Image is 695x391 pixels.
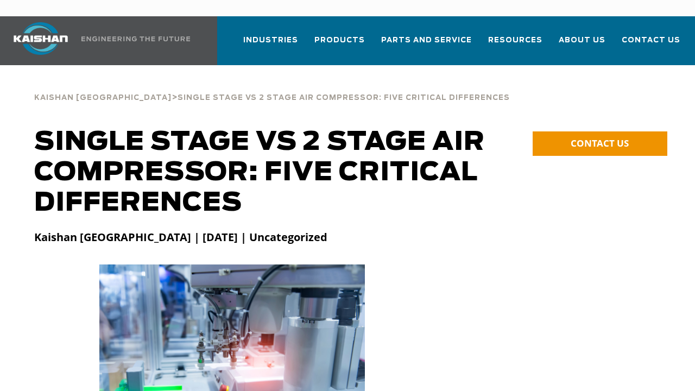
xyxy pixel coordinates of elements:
a: Contact Us [622,26,680,63]
span: About Us [559,34,605,47]
span: Contact Us [622,34,680,47]
span: Single Stage vs 2 Stage Air Compressor: Five Critical Differences [178,94,510,102]
div: > [34,81,510,106]
a: Kaishan [GEOGRAPHIC_DATA] [34,92,172,102]
a: Resources [488,26,542,63]
a: Parts and Service [381,26,472,63]
span: CONTACT US [571,137,629,149]
span: Parts and Service [381,34,472,47]
a: Products [314,26,365,63]
a: CONTACT US [533,131,667,156]
a: Single Stage vs 2 Stage Air Compressor: Five Critical Differences [178,92,510,102]
h1: Single Stage vs 2 Stage Air Compressor: Five Critical Differences [34,127,501,218]
span: Resources [488,34,542,47]
span: Kaishan [GEOGRAPHIC_DATA] [34,94,172,102]
a: About Us [559,26,605,63]
span: Products [314,34,365,47]
strong: Kaishan [GEOGRAPHIC_DATA] | [DATE] | Uncategorized [34,230,327,244]
a: Industries [243,26,298,63]
span: Industries [243,34,298,47]
img: Engineering the future [81,36,190,41]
